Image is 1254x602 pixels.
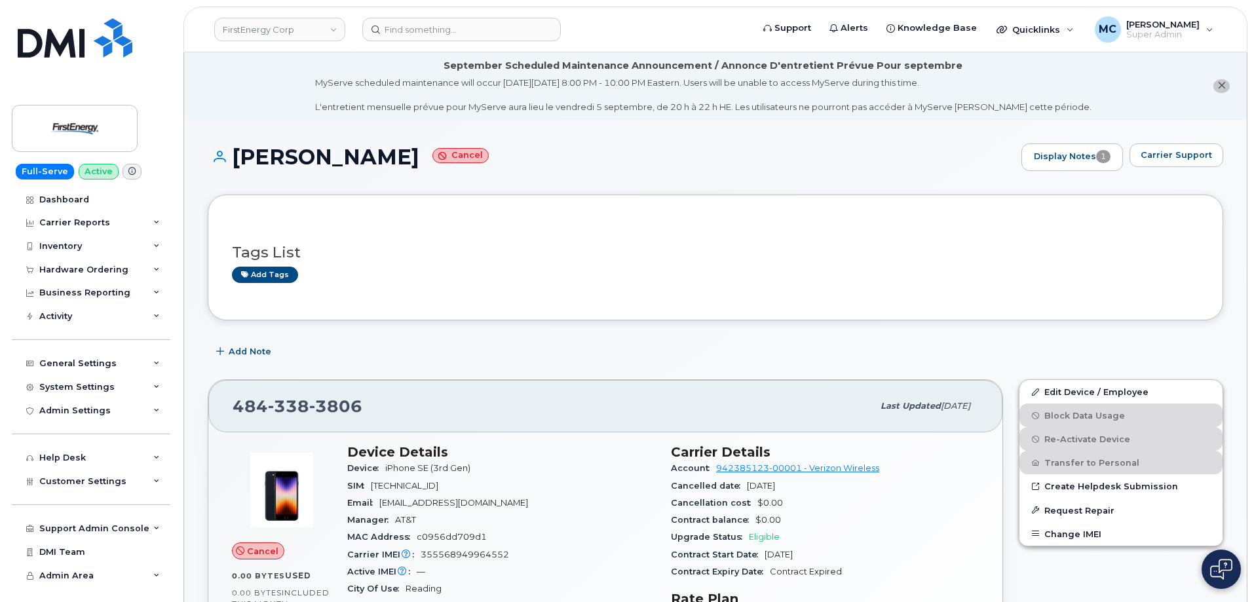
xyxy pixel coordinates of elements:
span: AT&T [395,515,416,525]
h3: Tags List [232,244,1199,261]
span: $0.00 [757,498,783,508]
span: Carrier Support [1141,149,1212,161]
span: [EMAIL_ADDRESS][DOMAIN_NAME] [379,498,528,508]
span: Eligible [749,532,780,542]
span: — [417,567,425,576]
span: 484 [233,396,362,416]
h3: Device Details [347,444,655,460]
span: [TECHNICAL_ID] [371,481,438,491]
span: Active IMEI [347,567,417,576]
a: Create Helpdesk Submission [1019,474,1223,498]
span: [DATE] [747,481,775,491]
h1: [PERSON_NAME] [208,145,1015,168]
a: Display Notes1 [1021,143,1123,171]
span: Carrier IMEI [347,550,421,559]
button: Carrier Support [1130,143,1223,167]
span: MAC Address [347,532,417,542]
span: [DATE] [765,550,793,559]
span: 0.00 Bytes [232,588,282,597]
span: $0.00 [755,515,781,525]
a: Add tags [232,267,298,283]
span: Cancelled date [671,481,747,491]
span: Contract Start Date [671,550,765,559]
span: Add Note [229,345,271,358]
span: 355568949964552 [421,550,509,559]
div: September Scheduled Maintenance Announcement / Annonce D'entretient Prévue Pour septembre [444,59,962,73]
a: 942385123-00001 - Verizon Wireless [716,463,879,473]
button: Block Data Usage [1019,404,1223,427]
span: iPhone SE (3rd Gen) [385,463,470,473]
span: Account [671,463,716,473]
span: Cancel [247,545,278,557]
button: close notification [1213,79,1230,93]
span: Reading [406,584,442,593]
span: 338 [268,396,309,416]
button: Request Repair [1019,499,1223,522]
span: used [285,571,311,580]
span: 1 [1096,150,1111,163]
img: image20231002-3703462-1angbar.jpeg [242,451,321,529]
a: Edit Device / Employee [1019,380,1223,404]
span: c0956dd709d1 [417,532,487,542]
span: Contract Expiry Date [671,567,770,576]
img: Open chat [1210,559,1232,580]
button: Transfer to Personal [1019,451,1223,474]
span: Cancellation cost [671,498,757,508]
span: Last updated [881,401,941,411]
span: 3806 [309,396,362,416]
span: Upgrade Status [671,532,749,542]
small: Cancel [432,148,489,163]
button: Add Note [208,340,282,364]
span: [DATE] [941,401,970,411]
span: Contract Expired [770,567,842,576]
span: City Of Use [347,584,406,593]
span: Re-Activate Device [1044,434,1130,444]
div: MyServe scheduled maintenance will occur [DATE][DATE] 8:00 PM - 10:00 PM Eastern. Users will be u... [315,77,1092,113]
button: Re-Activate Device [1019,427,1223,451]
span: SIM [347,481,371,491]
h3: Carrier Details [671,444,979,460]
span: Manager [347,515,395,525]
span: Contract balance [671,515,755,525]
span: 0.00 Bytes [232,571,285,580]
button: Change IMEI [1019,522,1223,546]
span: Device [347,463,385,473]
span: Email [347,498,379,508]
